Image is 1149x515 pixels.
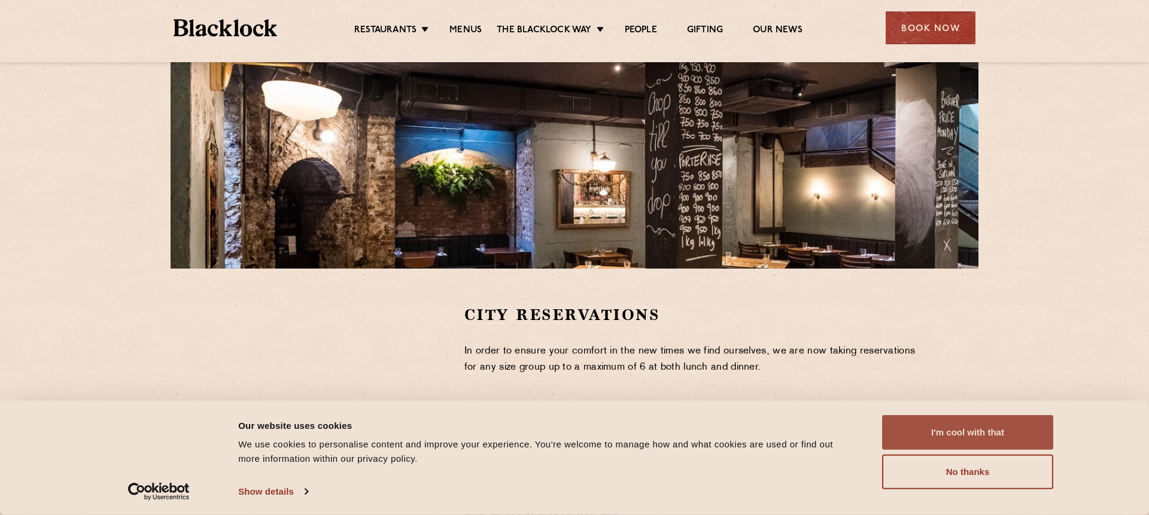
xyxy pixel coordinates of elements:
[882,415,1053,450] button: I'm cool with that
[497,25,591,38] a: The Blacklock Way
[107,483,211,501] a: Usercentrics Cookiebot - opens in a new window
[238,418,855,432] div: Our website uses cookies
[687,25,723,38] a: Gifting
[464,343,923,376] p: In order to ensure your comfort in the new times we find ourselves, we are now taking reservation...
[238,437,855,466] div: We use cookies to personalise content and improve your experience. You're welcome to manage how a...
[449,25,482,38] a: Menus
[753,25,803,38] a: Our News
[354,25,417,38] a: Restaurants
[625,25,657,38] a: People
[882,455,1053,489] button: No thanks
[269,304,403,484] iframe: OpenTable make booking widget
[886,11,975,44] div: Book Now
[238,483,308,501] a: Show details
[464,304,923,325] h2: City Reservations
[174,19,277,36] img: BL_Textured_Logo-footer-cropped.svg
